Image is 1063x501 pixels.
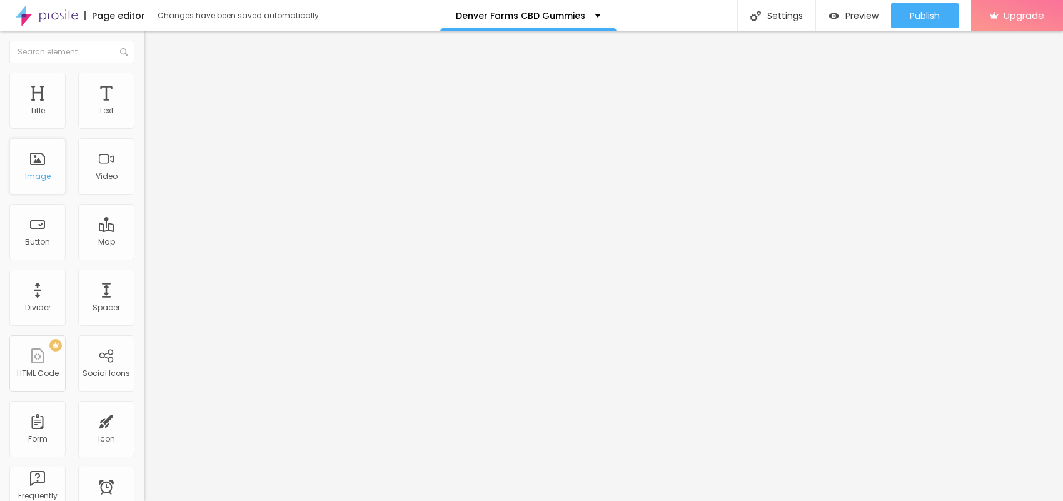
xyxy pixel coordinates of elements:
p: Denver Farms CBD Gummies [456,11,585,20]
div: Social Icons [83,369,130,378]
button: Publish [891,3,959,28]
div: Page editor [84,11,145,20]
div: Button [25,238,50,246]
div: Form [28,435,48,443]
div: Map [98,238,115,246]
div: Icon [98,435,115,443]
span: Publish [910,11,940,21]
div: HTML Code [17,369,59,378]
input: Search element [9,41,134,63]
div: Image [25,172,51,181]
div: Text [99,106,114,115]
div: Spacer [93,303,120,312]
img: Icone [750,11,761,21]
img: view-1.svg [829,11,839,21]
button: Preview [816,3,891,28]
span: Preview [845,11,879,21]
img: Icone [120,48,128,56]
div: Changes have been saved automatically [158,12,319,19]
div: Title [30,106,45,115]
div: Video [96,172,118,181]
iframe: Editor [144,31,1063,501]
div: Divider [25,303,51,312]
span: Upgrade [1004,10,1044,21]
